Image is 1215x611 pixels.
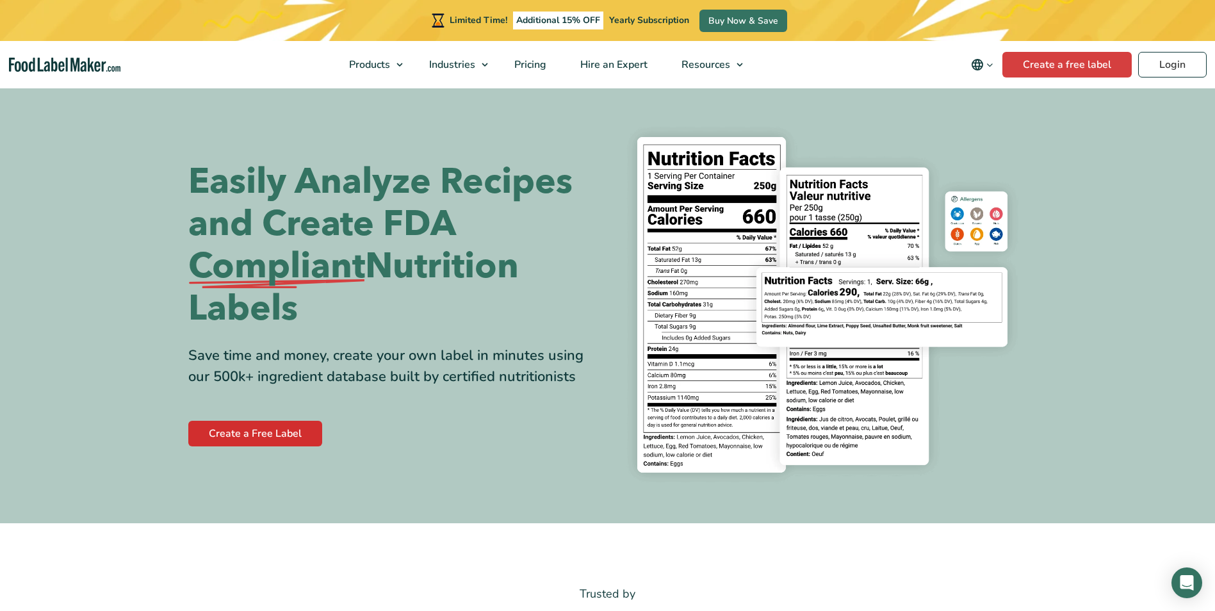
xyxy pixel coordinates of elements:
[699,10,787,32] a: Buy Now & Save
[188,161,598,330] h1: Easily Analyze Recipes and Create FDA Nutrition Labels
[450,14,507,26] span: Limited Time!
[188,245,365,288] span: Compliant
[9,58,121,72] a: Food Label Maker homepage
[345,58,391,72] span: Products
[1138,52,1207,77] a: Login
[332,41,409,88] a: Products
[962,52,1002,77] button: Change language
[510,58,548,72] span: Pricing
[412,41,494,88] a: Industries
[498,41,560,88] a: Pricing
[609,14,689,26] span: Yearly Subscription
[188,345,598,387] div: Save time and money, create your own label in minutes using our 500k+ ingredient database built b...
[188,421,322,446] a: Create a Free Label
[188,585,1027,603] p: Trusted by
[678,58,731,72] span: Resources
[564,41,662,88] a: Hire an Expert
[665,41,749,88] a: Resources
[1002,52,1132,77] a: Create a free label
[513,12,603,29] span: Additional 15% OFF
[576,58,649,72] span: Hire an Expert
[1171,567,1202,598] div: Open Intercom Messenger
[425,58,477,72] span: Industries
